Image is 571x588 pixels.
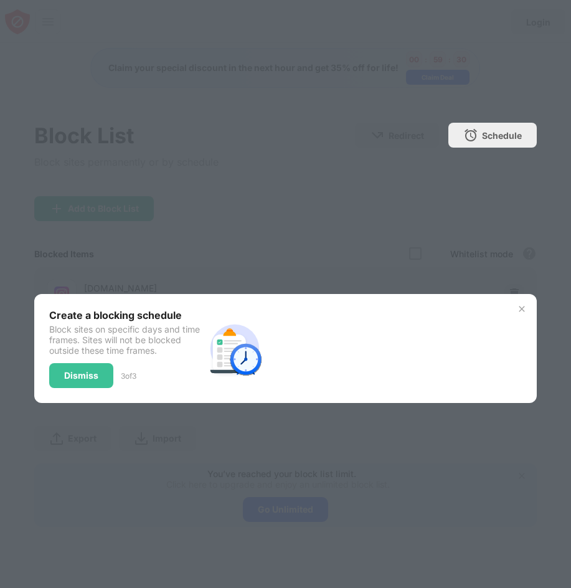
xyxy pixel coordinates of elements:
[482,130,522,141] div: Schedule
[121,371,136,381] div: 3 of 3
[64,371,98,381] div: Dismiss
[517,304,527,314] img: x-button.svg
[49,324,205,356] div: Block sites on specific days and time frames. Sites will not be blocked outside these time frames.
[49,309,205,321] div: Create a blocking schedule
[205,319,265,379] img: schedule.svg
